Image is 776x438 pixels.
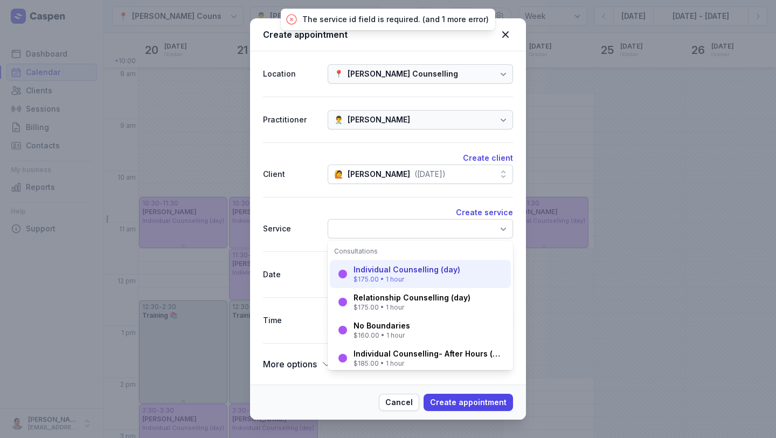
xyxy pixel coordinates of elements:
[263,357,317,372] span: More options
[424,394,513,411] button: Create appointment
[456,206,513,219] button: Create service
[430,396,507,409] span: Create appointment
[354,359,504,368] div: $185.00 • 1 hour
[263,268,319,281] div: Date
[379,394,419,411] button: Cancel
[348,67,458,80] div: [PERSON_NAME] Counselling
[334,67,343,80] div: 📍
[354,348,504,359] div: Individual Counselling- After Hours (after 5pm)
[263,113,319,126] div: Practitioner
[385,396,413,409] span: Cancel
[263,222,319,235] div: Service
[263,168,319,181] div: Client
[354,292,470,303] div: Relationship Counselling (day)
[354,320,410,331] div: No Boundaries
[463,152,513,165] button: Create client
[263,28,498,41] div: Create appointment
[348,113,410,126] div: [PERSON_NAME]
[334,168,343,181] div: 🙋️
[354,275,460,284] div: $175.00 • 1 hour
[354,303,470,312] div: $175.00 • 1 hour
[263,314,319,327] div: Time
[354,331,410,340] div: $160.00 • 1 hour
[334,113,343,126] div: 👨‍⚕️
[354,264,460,275] div: Individual Counselling (day)
[334,247,507,256] div: Consultations
[263,67,319,80] div: Location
